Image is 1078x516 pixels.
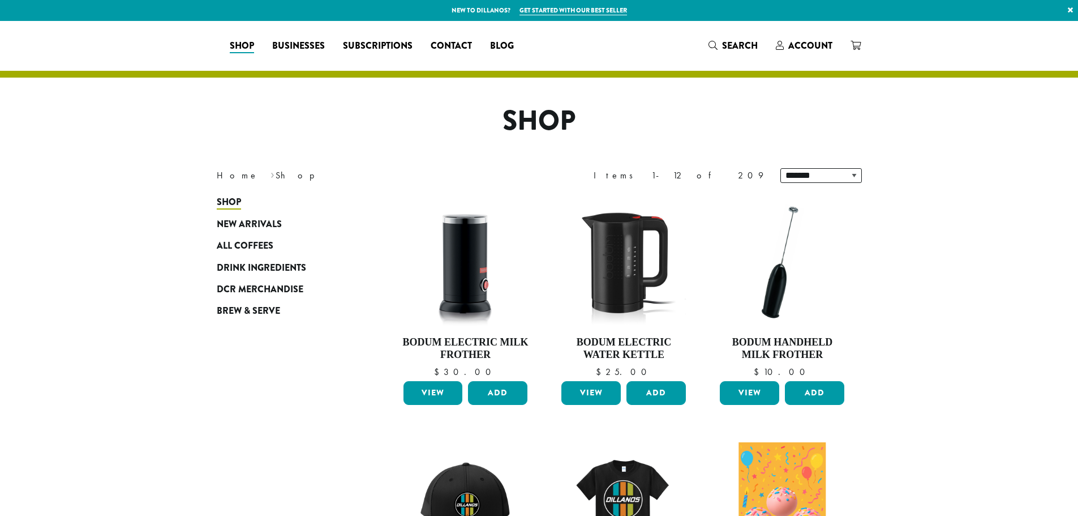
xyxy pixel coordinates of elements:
[343,39,413,53] span: Subscriptions
[208,105,870,138] h1: Shop
[596,366,605,378] span: $
[217,261,306,275] span: Drink Ingredients
[434,366,496,378] bdi: 30.00
[401,336,531,361] h4: Bodum Electric Milk Frother
[596,366,652,378] bdi: 25.00
[217,257,353,278] a: Drink Ingredients
[519,6,627,15] a: Get started with our best seller
[722,39,758,52] span: Search
[217,239,273,253] span: All Coffees
[559,197,689,327] img: DP3955.01.png
[559,336,689,361] h4: Bodum Electric Water Kettle
[626,381,686,405] button: Add
[717,336,847,361] h4: Bodum Handheld Milk Frother
[217,300,353,322] a: Brew & Serve
[594,169,763,182] div: Items 1-12 of 209
[400,197,530,327] img: DP3954.01-002.png
[217,304,280,318] span: Brew & Serve
[217,169,259,181] a: Home
[270,165,274,182] span: ›
[717,197,847,377] a: Bodum Handheld Milk Frother $10.00
[221,37,263,55] a: Shop
[490,39,514,53] span: Blog
[217,218,282,232] span: New Arrivals
[272,39,325,53] span: Businesses
[217,191,353,213] a: Shop
[468,381,527,405] button: Add
[788,39,832,52] span: Account
[217,169,522,182] nav: Breadcrumb
[785,381,844,405] button: Add
[431,39,472,53] span: Contact
[561,381,621,405] a: View
[401,197,531,377] a: Bodum Electric Milk Frother $30.00
[559,197,689,377] a: Bodum Electric Water Kettle $25.00
[217,235,353,257] a: All Coffees
[434,366,444,378] span: $
[217,283,303,297] span: DCR Merchandise
[217,214,353,235] a: New Arrivals
[699,36,767,55] a: Search
[754,366,763,378] span: $
[217,279,353,300] a: DCR Merchandise
[230,39,254,53] span: Shop
[217,195,241,210] span: Shop
[403,381,463,405] a: View
[717,197,847,327] img: DP3927.01-002.png
[754,366,810,378] bdi: 10.00
[720,381,779,405] a: View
